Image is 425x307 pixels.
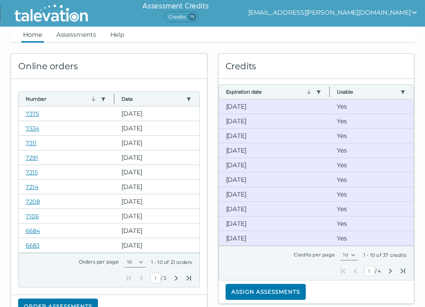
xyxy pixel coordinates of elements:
[150,273,161,283] input: Current Page
[219,129,330,143] clr-dg-cell: [DATE]
[330,216,413,231] clr-dg-cell: Yes
[114,209,199,223] clr-dg-cell: [DATE]
[327,82,332,101] button: Column resize handle
[219,114,330,128] clr-dg-cell: [DATE]
[125,273,192,283] div: /
[26,95,97,102] button: Number
[121,95,182,102] button: Date
[399,268,406,275] button: Last Page
[330,129,413,143] clr-dg-cell: Yes
[163,275,167,282] span: Total Pages
[164,12,198,22] span: Credits
[21,27,44,43] a: Home
[173,275,180,282] button: Next Page
[26,110,39,117] a: 7375
[330,231,413,245] clr-dg-cell: Yes
[26,227,40,234] a: 6684
[364,266,375,276] input: Current Page
[330,202,413,216] clr-dg-cell: Yes
[138,275,145,282] button: Previous Page
[339,266,406,276] div: /
[142,1,208,12] h6: Assessment Credits
[26,242,39,249] a: 6683
[114,180,199,194] clr-dg-cell: [DATE]
[185,275,192,282] button: Last Page
[114,194,199,209] clr-dg-cell: [DATE]
[339,268,347,275] button: First Page
[226,88,312,95] button: Expiration date
[337,88,397,95] button: Usable
[26,169,38,176] a: 7215
[219,231,330,245] clr-dg-cell: [DATE]
[226,284,306,300] button: Assign assessments
[219,187,330,201] clr-dg-cell: [DATE]
[377,268,382,275] span: Total Pages
[330,158,413,172] clr-dg-cell: Yes
[79,259,119,265] label: Orders per page
[219,143,330,157] clr-dg-cell: [DATE]
[114,136,199,150] clr-dg-cell: [DATE]
[218,54,414,79] div: Credits
[111,89,117,108] button: Column resize handle
[387,268,394,275] button: Next Page
[11,2,92,24] img: Talevation_Logo_Transparent_white.png
[114,106,199,121] clr-dg-cell: [DATE]
[330,143,413,157] clr-dg-cell: Yes
[26,154,38,161] a: 7291
[114,224,199,238] clr-dg-cell: [DATE]
[26,125,39,132] a: 7334
[188,13,196,20] span: 19
[363,252,406,259] div: 1 - 10 of 37 credits
[330,173,413,187] clr-dg-cell: Yes
[294,252,335,258] label: Credits per page
[125,275,133,282] button: First Page
[26,183,39,190] a: 7214
[330,114,413,128] clr-dg-cell: Yes
[55,27,98,43] a: Assessments
[151,259,192,266] div: 1 - 10 of 21 orders
[219,173,330,187] clr-dg-cell: [DATE]
[109,27,126,43] a: Help
[219,158,330,172] clr-dg-cell: [DATE]
[219,99,330,114] clr-dg-cell: [DATE]
[11,54,207,79] div: Online orders
[248,7,418,18] button: show user actions
[219,216,330,231] clr-dg-cell: [DATE]
[219,202,330,216] clr-dg-cell: [DATE]
[26,198,40,205] a: 7208
[352,268,359,275] button: Previous Page
[114,121,199,135] clr-dg-cell: [DATE]
[330,187,413,201] clr-dg-cell: Yes
[26,139,37,146] a: 7311
[26,213,39,220] a: 7106
[330,99,413,114] clr-dg-cell: Yes
[114,238,199,252] clr-dg-cell: [DATE]
[114,165,199,179] clr-dg-cell: [DATE]
[114,150,199,165] clr-dg-cell: [DATE]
